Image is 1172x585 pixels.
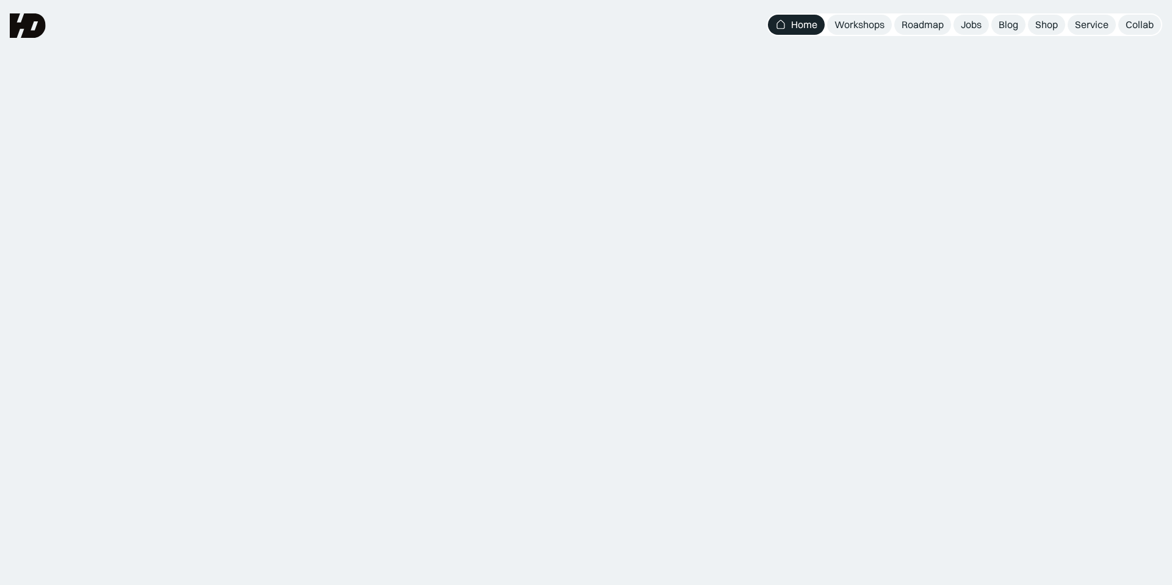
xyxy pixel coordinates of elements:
[961,18,982,31] div: Jobs
[854,400,930,413] div: Lihat loker desain
[1118,15,1161,35] a: Collab
[1075,18,1109,31] div: Service
[1126,18,1154,31] div: Collab
[999,18,1018,31] div: Blog
[1068,15,1116,35] a: Service
[1028,15,1065,35] a: Shop
[819,372,881,382] div: WHO’S HIRING?
[768,15,825,35] a: Home
[834,18,884,31] div: Workshops
[991,15,1025,35] a: Blog
[1035,18,1058,31] div: Shop
[953,15,989,35] a: Jobs
[791,18,817,31] div: Home
[336,146,443,205] span: UIUX
[894,15,951,35] a: Roadmap
[902,18,944,31] div: Roadmap
[598,146,624,205] span: &
[827,15,892,35] a: Workshops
